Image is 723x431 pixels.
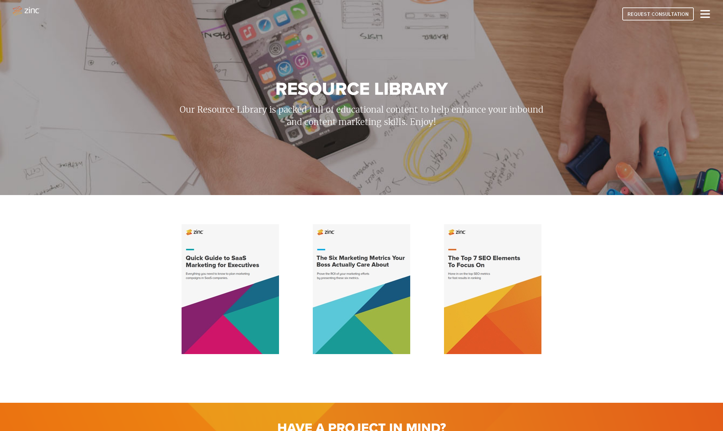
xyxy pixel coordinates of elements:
[176,80,547,99] h1: Resource Library
[444,224,541,354] img: img-top-7-SEO-elements-to-focus-on.jpg
[182,224,279,354] img: img-quick-guide-to-saas.jpg
[176,104,547,128] p: Our Resource Library is packed full of educational content to help enhance your inbound and conte...
[313,224,410,354] img: img-six-marketing-metrics-boss-cares-about.jpg
[622,7,694,20] img: REQUEST CONSULTATION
